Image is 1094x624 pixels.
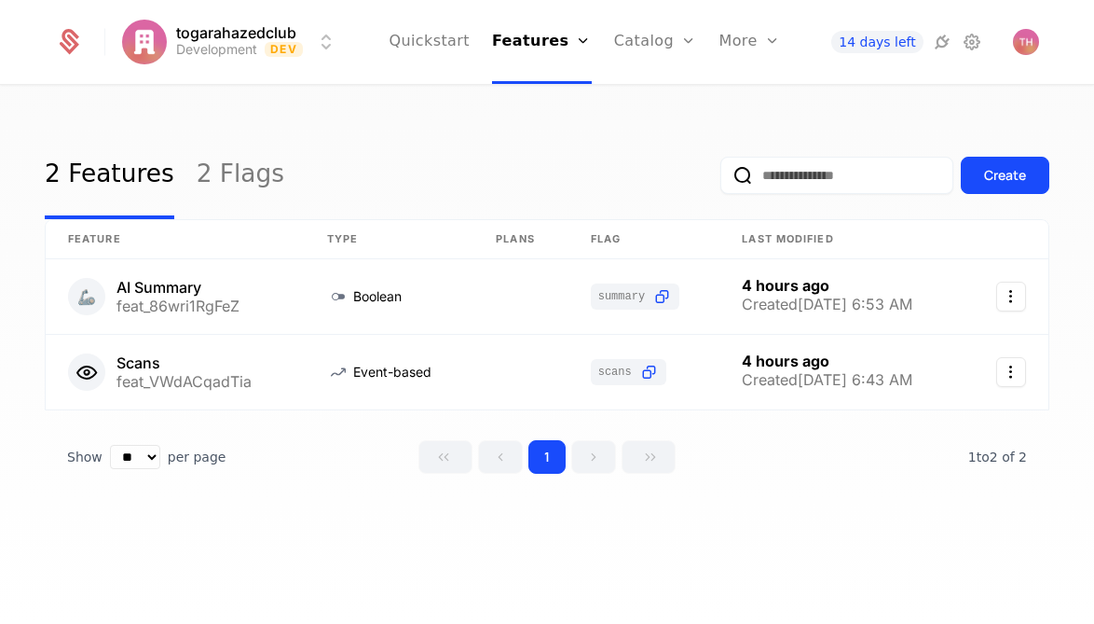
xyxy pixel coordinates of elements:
[571,440,616,474] button: Go to next page
[128,21,337,62] button: Select environment
[45,440,1049,474] div: Table pagination
[996,357,1026,387] button: Select action
[473,220,568,259] th: Plans
[931,31,953,53] a: Integrations
[968,450,1019,465] span: 1 to 2 of
[719,220,964,259] th: Last Modified
[110,445,160,469] select: Select page size
[528,440,566,474] button: Go to page 1
[67,448,103,466] span: Show
[197,132,284,219] a: 2 Flags
[45,132,174,219] a: 2 Features
[168,448,226,466] span: per page
[478,440,523,474] button: Go to previous page
[622,440,676,474] button: Go to last page
[418,440,472,474] button: Go to first page
[122,20,167,64] img: togarahazedclub
[176,25,296,40] span: togarahazedclub
[568,220,720,259] th: Flag
[968,450,1027,465] span: 2
[418,440,676,474] div: Page navigation
[1013,29,1039,55] button: Open user button
[831,31,923,53] a: 14 days left
[176,40,257,59] div: Development
[305,220,473,259] th: Type
[1013,29,1039,55] img: Togara Hess
[265,42,303,57] span: Dev
[984,166,1026,185] div: Create
[961,31,983,53] a: Settings
[961,157,1049,194] button: Create
[996,282,1026,312] button: Select action
[46,220,305,259] th: Feature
